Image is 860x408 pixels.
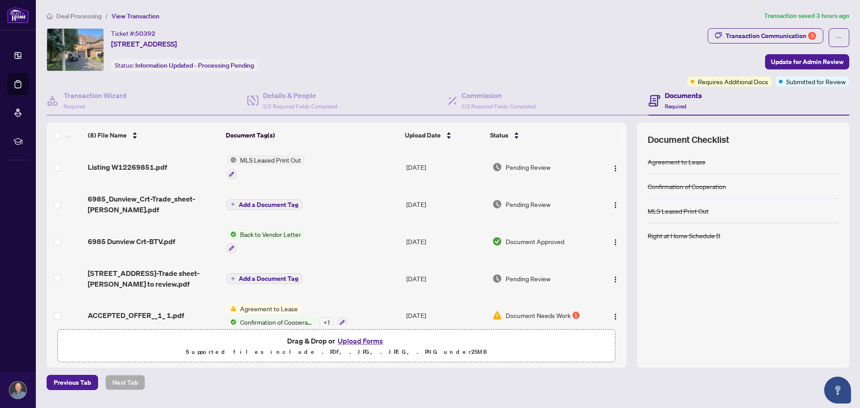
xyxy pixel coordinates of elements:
[47,375,98,390] button: Previous Tab
[608,160,623,174] button: Logo
[708,28,823,43] button: Transaction Communication3
[506,162,550,172] span: Pending Review
[824,377,851,404] button: Open asap
[608,271,623,286] button: Logo
[506,236,564,246] span: Document Approved
[808,32,816,40] div: 3
[492,162,502,172] img: Document Status
[287,335,386,347] span: Drag & Drop or
[403,186,488,222] td: [DATE]
[64,103,85,110] span: Required
[222,123,401,148] th: Document Tag(s)
[490,130,508,140] span: Status
[88,162,167,172] span: Listing W12269851.pdf
[227,304,236,314] img: Status Icon
[63,347,610,357] p: Supported files include .PDF, .JPG, .JPEG, .PNG under 25 MB
[403,222,488,261] td: [DATE]
[608,234,623,249] button: Logo
[64,90,127,101] h4: Transaction Wizard
[227,273,302,284] button: Add a Document Tag
[492,310,502,320] img: Document Status
[612,165,619,172] img: Logo
[403,261,488,296] td: [DATE]
[239,275,298,282] span: Add a Document Tag
[461,90,536,101] h4: Commission
[239,202,298,208] span: Add a Document Tag
[88,310,184,321] span: ACCEPTED_OFFER__1_ 1.pdf
[461,103,536,110] span: 2/2 Required Fields Completed
[111,39,177,49] span: [STREET_ADDRESS]
[135,30,155,38] span: 50392
[227,229,236,239] img: Status Icon
[47,13,53,19] span: home
[765,54,849,69] button: Update for Admin Review
[227,304,347,328] button: Status IconAgreement to LeaseStatus IconConfirmation of Cooperation+1
[112,12,159,20] span: View Transaction
[506,274,550,283] span: Pending Review
[648,231,720,241] div: Right at Home Schedule B
[111,59,258,71] div: Status:
[88,130,127,140] span: (8) File Name
[88,236,175,247] span: 6985 Dunview Crt-BTV.pdf
[612,202,619,209] img: Logo
[401,123,487,148] th: Upload Date
[836,34,842,41] span: ellipsis
[335,335,386,347] button: Upload Forms
[231,202,235,206] span: plus
[105,375,145,390] button: Next Tab
[572,312,580,319] div: 1
[227,229,305,253] button: Status IconBack to Vendor Letter
[506,310,571,320] span: Document Needs Work
[9,382,26,399] img: Profile Icon
[612,276,619,283] img: Logo
[612,239,619,246] img: Logo
[111,28,155,39] div: Ticket #:
[648,181,726,191] div: Confirmation of Cooperation
[227,155,236,165] img: Status Icon
[698,77,768,86] span: Requires Additional Docs
[47,29,103,71] img: IMG-W12269851_1.jpg
[648,206,709,216] div: MLS Leased Print Out
[665,90,702,101] h4: Documents
[764,11,849,21] article: Transaction saved 3 hours ago
[227,155,305,179] button: Status IconMLS Leased Print Out
[236,317,316,327] span: Confirmation of Cooperation
[227,199,302,210] button: Add a Document Tag
[612,313,619,320] img: Logo
[227,317,236,327] img: Status Icon
[608,197,623,211] button: Logo
[236,229,305,239] span: Back to Vendor Letter
[786,77,846,86] span: Submitted for Review
[486,123,593,148] th: Status
[263,90,337,101] h4: Details & People
[405,130,441,140] span: Upload Date
[7,7,29,23] img: logo
[84,123,222,148] th: (8) File Name
[227,198,302,210] button: Add a Document Tag
[492,199,502,209] img: Document Status
[648,157,705,167] div: Agreement to Lease
[726,29,816,43] div: Transaction Communication
[319,317,334,327] div: + 1
[665,103,686,110] span: Required
[608,308,623,322] button: Logo
[506,199,550,209] span: Pending Review
[236,304,301,314] span: Agreement to Lease
[492,236,502,246] img: Document Status
[105,11,108,21] li: /
[771,55,843,69] span: Update for Admin Review
[492,274,502,283] img: Document Status
[88,268,219,289] span: [STREET_ADDRESS]-Trade sheet-[PERSON_NAME] to review.pdf
[403,296,488,335] td: [DATE]
[227,273,302,284] button: Add a Document Tag
[231,276,235,281] span: plus
[58,330,615,363] span: Drag & Drop orUpload FormsSupported files include .PDF, .JPG, .JPEG, .PNG under25MB
[403,148,488,186] td: [DATE]
[236,155,305,165] span: MLS Leased Print Out
[88,193,219,215] span: 6985_Dunview_Crt-Trade_sheet-[PERSON_NAME].pdf
[54,375,91,390] span: Previous Tab
[56,12,102,20] span: Deal Processing
[648,133,729,146] span: Document Checklist
[263,103,337,110] span: 2/2 Required Fields Completed
[135,61,254,69] span: Information Updated - Processing Pending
